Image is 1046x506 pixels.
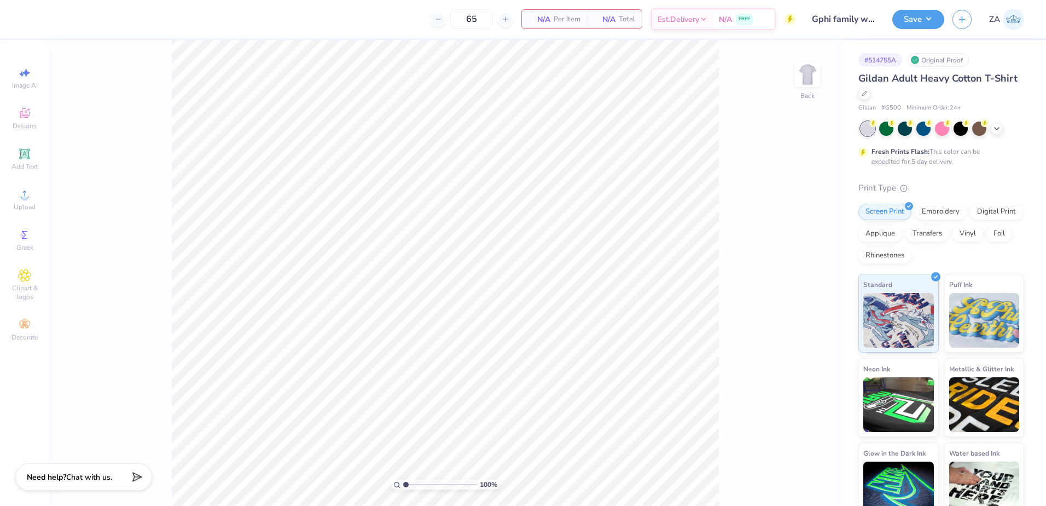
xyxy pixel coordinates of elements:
[908,53,969,67] div: Original Proof
[594,14,615,25] span: N/A
[14,203,36,211] span: Upload
[905,226,949,242] div: Transfers
[915,204,967,220] div: Embroidery
[66,472,112,482] span: Chat with us.
[949,377,1020,432] img: Metallic & Glitter Ink
[11,162,38,171] span: Add Text
[858,182,1024,194] div: Print Type
[989,13,1000,26] span: ZA
[858,104,876,113] span: Gildan
[528,14,550,25] span: N/A
[970,204,1023,220] div: Digital Print
[5,284,44,301] span: Clipart & logos
[858,248,911,264] div: Rhinestones
[989,9,1024,30] a: ZA
[1003,9,1024,30] img: Zuriel Alaba
[858,72,1018,85] span: Gildan Adult Heavy Cotton T-Shirt
[949,447,999,459] span: Water based Ink
[658,14,699,25] span: Est. Delivery
[863,377,934,432] img: Neon Ink
[863,447,926,459] span: Glow in the Dark Ink
[719,14,732,25] span: N/A
[27,472,66,482] strong: Need help?
[863,363,890,375] span: Neon Ink
[554,14,580,25] span: Per Item
[13,122,37,130] span: Designs
[986,226,1012,242] div: Foil
[863,293,934,348] img: Standard
[881,104,901,113] span: # G500
[952,226,983,242] div: Vinyl
[450,9,493,29] input: – –
[906,104,961,113] span: Minimum Order: 24 +
[480,480,497,490] span: 100 %
[16,243,33,252] span: Greek
[949,279,972,290] span: Puff Ink
[858,53,902,67] div: # 514755A
[619,14,635,25] span: Total
[858,226,902,242] div: Applique
[797,64,818,85] img: Back
[800,91,815,101] div: Back
[12,81,38,90] span: Image AI
[11,333,38,342] span: Decorate
[858,204,911,220] div: Screen Print
[892,10,944,29] button: Save
[863,279,892,290] span: Standard
[949,293,1020,348] img: Puff Ink
[804,8,884,30] input: Untitled Design
[871,147,929,156] strong: Fresh Prints Flash:
[949,363,1014,375] span: Metallic & Glitter Ink
[739,15,750,23] span: FREE
[871,147,1006,166] div: This color can be expedited for 5 day delivery.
